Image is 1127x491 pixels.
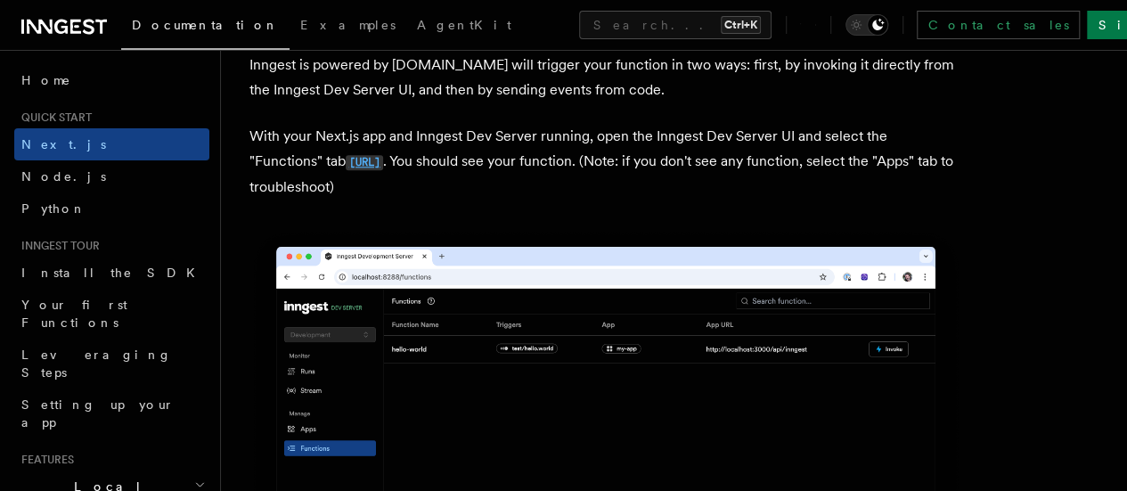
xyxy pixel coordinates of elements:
[346,152,383,169] a: [URL]
[300,18,396,32] span: Examples
[14,64,209,96] a: Home
[845,14,888,36] button: Toggle dark mode
[21,266,206,280] span: Install the SDK
[721,16,761,34] kbd: Ctrl+K
[579,11,772,39] button: Search...Ctrl+K
[14,160,209,192] a: Node.js
[14,128,209,160] a: Next.js
[21,71,71,89] span: Home
[14,110,92,125] span: Quick start
[14,289,209,339] a: Your first Functions
[121,5,290,50] a: Documentation
[132,18,279,32] span: Documentation
[917,11,1080,39] a: Contact sales
[21,201,86,216] span: Python
[21,348,172,380] span: Leveraging Steps
[249,124,962,200] p: With your Next.js app and Inngest Dev Server running, open the Inngest Dev Server UI and select t...
[417,18,511,32] span: AgentKit
[14,257,209,289] a: Install the SDK
[290,5,406,48] a: Examples
[14,192,209,225] a: Python
[21,169,106,184] span: Node.js
[346,155,383,170] code: [URL]
[406,5,522,48] a: AgentKit
[249,53,962,102] p: Inngest is powered by [DOMAIN_NAME] will trigger your function in two ways: first, by invoking it...
[14,239,100,253] span: Inngest tour
[21,298,127,330] span: Your first Functions
[21,137,106,151] span: Next.js
[14,453,74,467] span: Features
[14,339,209,389] a: Leveraging Steps
[14,389,209,438] a: Setting up your app
[21,397,175,430] span: Setting up your app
